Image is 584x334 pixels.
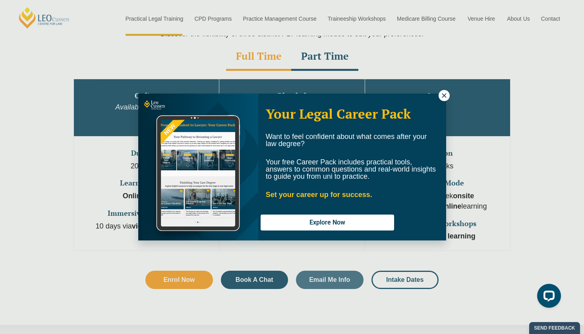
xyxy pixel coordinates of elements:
[266,191,372,199] strong: Set your career up for success.
[261,215,394,230] button: Explore Now
[138,94,258,240] img: Woman in yellow blouse holding folders looking to the right and smiling
[439,90,450,101] button: Close
[266,105,411,122] span: Your Legal Career Pack
[266,158,436,180] span: Your free Career Pack includes practical tools, answers to common questions and real-world insigh...
[266,133,427,148] span: Want to feel confident about what comes after your law degree?
[531,281,564,314] iframe: LiveChat chat widget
